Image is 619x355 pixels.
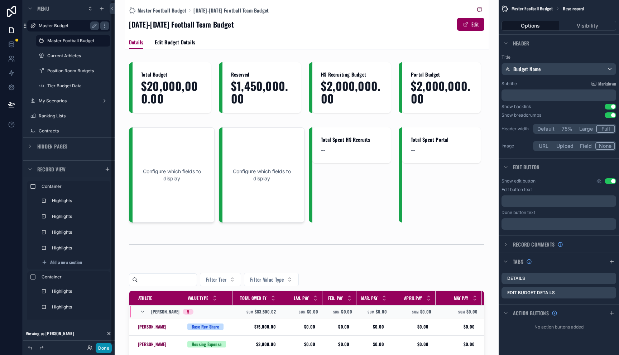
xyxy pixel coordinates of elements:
[42,184,107,189] label: Container
[420,308,431,315] span: $0.00
[52,229,106,235] label: Highlights
[458,310,465,315] small: Sum
[559,21,616,31] button: Visibility
[39,128,109,134] label: Contracts
[39,113,109,119] label: Ranking Lists
[240,295,267,301] span: Total Owed FY
[47,53,109,59] label: Current Athletes
[155,36,195,50] a: Edit Budget Details
[412,310,419,315] small: Sum
[333,310,340,315] small: Sum
[502,218,616,230] div: scrollable content
[52,288,106,294] label: Highlights
[502,187,532,193] label: Edit button text
[502,81,517,87] label: Subtitle
[563,6,584,11] span: Base record
[507,290,555,296] label: Edit Budget Details
[47,68,109,74] label: Position Room Budgets
[457,18,484,31] button: Edit
[151,309,180,315] span: [PERSON_NAME]
[37,5,49,12] span: Menu
[42,274,107,280] label: Container
[502,112,541,118] div: Show breadcrumbs
[39,23,96,29] label: Master Budget
[52,304,106,310] label: Highlights
[502,54,616,60] label: Title
[294,295,309,301] span: Jan. Pay
[246,310,253,315] small: Sum
[499,321,619,333] div: No action buttons added
[513,310,549,317] span: Action buttons
[37,143,67,150] span: Hidden pages
[502,143,530,149] label: Image
[502,178,536,184] label: Show edit button
[47,38,106,44] label: Master Football Budget
[47,83,109,89] label: Tier Budget Data
[26,331,74,336] span: Viewing as [PERSON_NAME]
[96,343,112,353] button: Done
[376,308,387,315] span: $0.00
[129,7,186,14] a: Master Football Budget
[502,89,616,101] div: scrollable content
[502,195,616,207] div: scrollable content
[454,295,468,301] span: May Pay
[328,295,343,301] span: Feb. Pay
[299,310,306,315] small: Sum
[576,125,596,133] button: Large
[52,245,106,251] label: Highlights
[598,81,616,87] span: Markdown
[512,6,553,11] span: Master Football Budget
[307,308,318,315] span: $0.00
[341,308,352,315] span: $0.00
[138,7,186,14] span: Master Football Budget
[404,295,422,301] span: April Pay
[502,21,559,31] button: Options
[577,142,596,150] button: Field
[591,81,616,87] a: Markdown
[502,210,535,215] label: Done button text
[255,308,276,315] span: $83,500.02
[558,125,576,133] button: 75%
[513,40,529,47] span: Header
[553,142,577,150] button: Upload
[513,241,555,248] span: Record comments
[52,198,106,204] label: Highlights
[596,125,615,133] button: Full
[466,308,478,315] span: $0.00
[129,19,234,29] h1: [DATE]-[DATE] Football Team Budget
[361,295,378,301] span: Mar. Pay
[513,164,539,171] span: Edit button
[513,258,523,265] span: Tabs
[138,295,152,301] span: Athlete
[193,7,269,14] a: [DATE]-[DATE] Football Team Budget
[155,39,195,46] span: Edit Budget Details
[502,63,616,75] button: Budget Name
[534,142,553,150] button: URL
[129,36,143,49] a: Details
[513,65,541,73] span: Budget Name
[507,276,525,281] label: Details
[37,166,66,173] span: Record view
[595,142,615,150] button: None
[52,214,106,219] label: Highlights
[502,126,530,132] label: Header width
[39,98,99,104] label: My Scenarios
[502,104,531,110] div: Show backlink
[23,177,115,320] div: scrollable content
[534,125,558,133] button: Default
[368,310,374,315] small: Sum
[129,39,143,46] span: Details
[188,295,208,301] span: Value Type
[187,309,189,315] div: 5
[50,259,82,265] span: Add a new section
